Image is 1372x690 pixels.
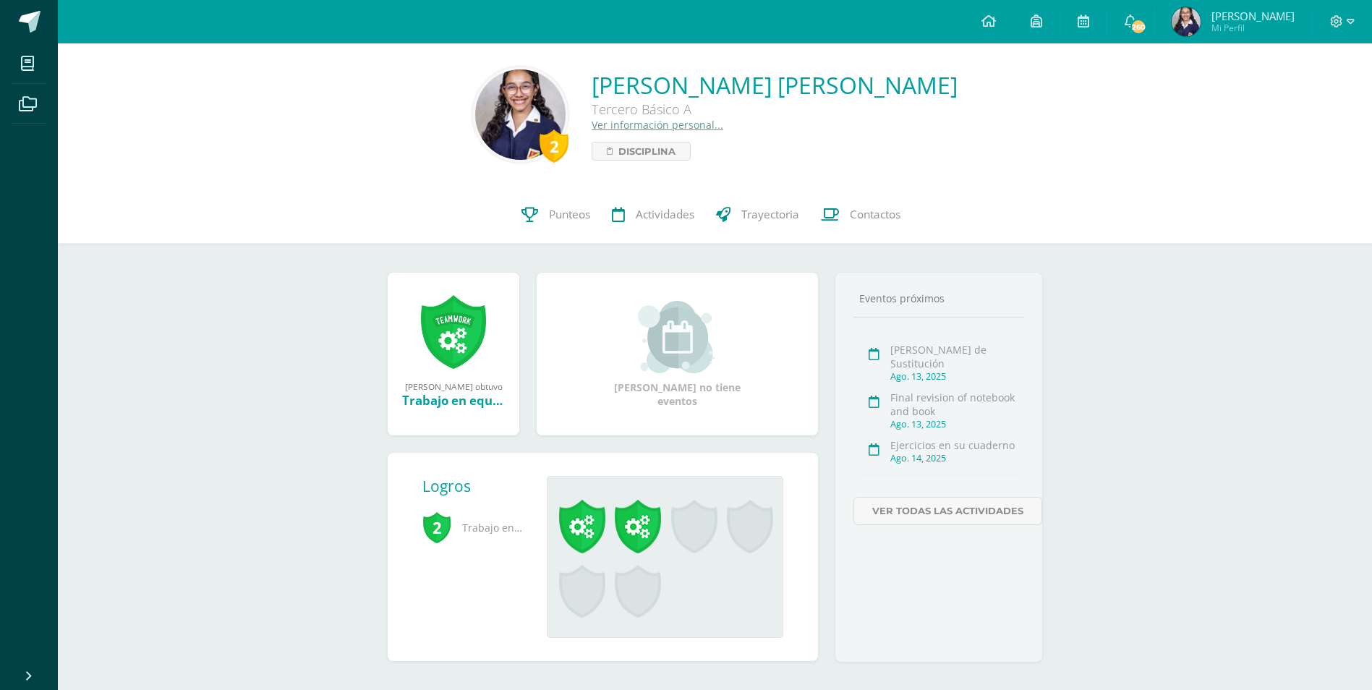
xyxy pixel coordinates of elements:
a: Ver información personal... [592,118,723,132]
span: Actividades [636,207,694,222]
div: Ago. 14, 2025 [890,452,1020,464]
span: Trabajo en equipo [422,508,524,548]
span: 260 [1130,19,1146,35]
div: Logros [422,476,535,496]
span: 2 [422,511,451,544]
div: [PERSON_NAME] de Sustitución [890,343,1020,370]
a: Contactos [810,186,911,244]
div: Final revision of notebook and book [890,391,1020,418]
div: Trabajo en equipo [402,392,505,409]
a: Trayectoria [705,186,810,244]
div: Ago. 13, 2025 [890,370,1020,383]
div: Tercero Básico A [592,101,958,118]
div: [PERSON_NAME] no tiene eventos [605,301,750,408]
span: Mi Perfil [1211,22,1295,34]
a: Disciplina [592,142,691,161]
img: event_small.png [638,301,717,373]
div: 2 [540,129,568,163]
a: [PERSON_NAME] [PERSON_NAME] [592,69,958,101]
span: Contactos [850,207,900,222]
div: Ago. 13, 2025 [890,418,1020,430]
div: Eventos próximos [853,291,1024,305]
img: c294a66c0325a60ed7b2e1b01d3b9c4f.png [1172,7,1201,36]
span: [PERSON_NAME] [1211,9,1295,23]
div: Ejercicios en su cuaderno [890,438,1020,452]
span: Trayectoria [741,207,799,222]
div: [PERSON_NAME] obtuvo [402,380,505,392]
a: Ver todas las actividades [853,497,1042,525]
span: Disciplina [618,142,676,160]
a: Punteos [511,186,601,244]
span: Punteos [549,207,590,222]
img: 7ec48f4c5e7e0f58a6e3fc3249dba9dd.png [475,69,566,160]
a: Actividades [601,186,705,244]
